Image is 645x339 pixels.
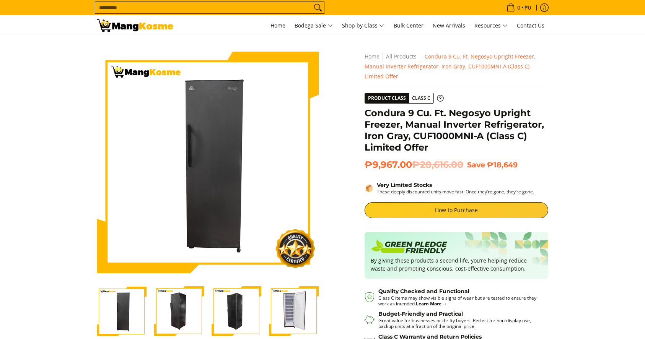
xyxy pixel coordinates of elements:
[342,21,384,31] span: Shop by Class
[416,300,447,307] a: Learn More →
[378,310,463,317] strong: Budget-Friendly and Practical
[371,238,447,256] img: Badge sustainability green pledge friendly
[378,288,469,295] strong: Quality Checked and Functional
[513,15,548,36] a: Contact Us
[467,160,485,169] span: Save
[516,5,521,10] span: 0
[471,15,511,36] a: Resources
[377,189,534,195] p: These deeply discounted units move fast. Once they’re gone, they’re gone.
[378,318,541,329] p: Great value for businesses or thrifty buyers. Perfect for non-display use, backup units at a frac...
[378,295,541,307] p: Class C items may show visible signs of wear but are tested to ensure they work as intended.
[386,53,417,60] a: All Products
[409,94,433,103] span: Class C
[269,286,319,336] img: Condura 9 Cu. Ft. Negosyo Upright Freezer, Manual Inverter Refrigerator, Iron Gray, CUF1000MNI-A ...
[474,21,508,31] span: Resources
[394,22,423,29] span: Bulk Center
[377,182,432,188] strong: Very Limited Stocks
[433,22,465,29] span: New Arrivals
[504,3,533,12] span: •
[365,52,548,81] nav: Breadcrumbs
[154,286,204,336] img: Condura 9 Cu. Ft. Negosyo Upright Freezer, Manual Inverter Refrigerator, Iron Gray, CUF1000MNI-A ...
[365,53,380,60] a: Home
[267,15,289,36] a: Home
[291,15,337,36] a: Bodega Sale
[270,22,285,29] span: Home
[523,5,532,10] span: ₱0
[365,159,463,170] span: ₱9,967.00
[212,286,261,336] img: Condura 9 Cu. Ft. Negosyo Upright Freezer, Manual Inverter Refrigerator, Iron Gray, CUF1000MNI-A ...
[312,2,324,13] button: Search
[517,22,544,29] span: Contact Us
[365,107,548,153] h1: Condura 9 Cu. Ft. Negosyo Upright Freezer, Manual Inverter Refrigerator, Iron Gray, CUF1000MNI-A ...
[390,15,427,36] a: Bulk Center
[365,93,409,103] span: Product Class
[487,160,518,169] span: ₱18,649
[365,53,536,80] span: Condura 9 Cu. Ft. Negosyo Upright Freezer, Manual Inverter Refrigerator, Iron Gray, CUF1000MNI-A ...
[338,15,388,36] a: Shop by Class
[181,15,548,36] nav: Main Menu
[365,93,444,104] a: Product Class Class C
[412,159,463,170] del: ₱28,616.00
[295,21,333,31] span: Bodega Sale
[429,15,469,36] a: New Arrivals
[371,256,542,272] p: By giving these products a second life, you’re helping reduce waste and promoting conscious, cost...
[97,52,319,273] img: Condura 9 Cu. Ft. Negosyo Upright Freezer, Manual Inverter Refrigerator, Iron Gray, CUF1000MNI-A ...
[97,286,147,336] img: Condura 9 Cu. Ft. Negosyo Upright Freezer, Manual Inverter Refrigerator, Iron Gray, CUF1000MNI-A ...
[97,19,173,32] img: Class C STEALS: Condura Negosyo Upright Freezer Inverter l Mang Kosme
[365,202,548,218] a: How to Purchase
